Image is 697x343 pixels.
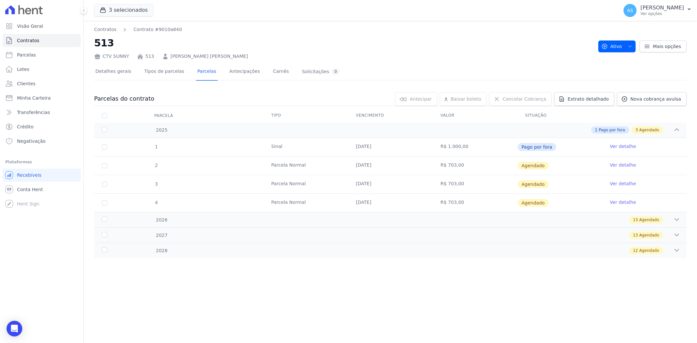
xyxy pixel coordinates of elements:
[653,43,681,50] span: Mais opções
[3,63,81,76] a: Lotes
[332,69,340,75] div: 0
[610,143,636,150] a: Ver detalhe
[618,1,697,20] button: AS [PERSON_NAME] Ver opções
[554,92,614,106] a: Extrato detalhado
[263,109,348,122] th: Tipo
[633,232,638,238] span: 13
[17,138,46,144] span: Negativação
[17,66,29,73] span: Lotes
[639,232,659,238] span: Agendado
[3,77,81,90] a: Clientes
[143,63,186,81] a: Tipos de parcelas
[263,138,348,156] td: Sinal
[640,5,684,11] p: [PERSON_NAME]
[601,41,622,52] span: Ativo
[102,200,107,205] input: default
[518,199,549,207] span: Agendado
[156,217,168,223] span: 2026
[302,69,340,75] div: Solicitações
[154,181,158,187] span: 3
[3,169,81,182] a: Recebíveis
[102,163,107,168] input: default
[639,41,687,52] a: Mais opções
[633,248,638,253] span: 12
[3,91,81,105] a: Minha Carteira
[595,127,598,133] span: 1
[156,127,168,134] span: 2025
[17,23,43,29] span: Visão Geral
[171,53,248,60] a: [PERSON_NAME] [PERSON_NAME]
[518,180,549,188] span: Agendado
[3,20,81,33] a: Visão Geral
[518,143,556,151] span: Pago por fora
[639,248,659,253] span: Agendado
[627,8,633,13] span: AS
[17,95,51,101] span: Minha Carteira
[133,26,182,33] a: Contrato #9010a84d
[94,4,153,16] button: 3 selecionados
[633,217,638,223] span: 13
[433,194,517,212] td: R$ 703,00
[17,186,43,193] span: Conta Hent
[3,48,81,61] a: Parcelas
[639,127,659,133] span: Agendado
[17,123,34,130] span: Crédito
[154,144,158,149] span: 1
[3,34,81,47] a: Contratos
[610,162,636,168] a: Ver detalhe
[5,158,78,166] div: Plataformas
[433,175,517,193] td: R$ 703,00
[348,175,433,193] td: [DATE]
[568,96,609,102] span: Extrato detalhado
[348,156,433,175] td: [DATE]
[94,36,593,50] h2: 513
[433,138,517,156] td: R$ 1.000,00
[17,109,50,116] span: Transferências
[610,180,636,187] a: Ver detalhe
[156,247,168,254] span: 2028
[94,53,129,60] div: CTV SUNNY
[301,63,341,81] a: Solicitações0
[433,109,517,122] th: Valor
[348,194,433,212] td: [DATE]
[154,200,158,205] span: 4
[94,26,116,33] a: Contratos
[94,26,593,33] nav: Breadcrumb
[102,144,107,150] input: Só é possível selecionar pagamentos em aberto
[145,53,154,60] a: 513
[17,80,35,87] span: Clientes
[94,26,182,33] nav: Breadcrumb
[517,109,602,122] th: Situação
[102,182,107,187] input: default
[154,163,158,168] span: 2
[433,156,517,175] td: R$ 703,00
[3,135,81,148] a: Negativação
[94,63,133,81] a: Detalhes gerais
[263,175,348,193] td: Parcela Normal
[146,109,181,122] div: Parcela
[610,199,636,205] a: Ver detalhe
[94,95,154,103] h3: Parcelas do contrato
[518,162,549,170] span: Agendado
[598,41,636,52] button: Ativo
[599,127,625,133] span: Pago por fora
[228,63,261,81] a: Antecipações
[263,156,348,175] td: Parcela Normal
[156,232,168,239] span: 2027
[639,217,659,223] span: Agendado
[196,63,218,81] a: Parcelas
[17,172,41,178] span: Recebíveis
[17,37,39,44] span: Contratos
[636,127,638,133] span: 3
[617,92,687,106] a: Nova cobrança avulsa
[348,138,433,156] td: [DATE]
[17,52,36,58] span: Parcelas
[7,321,22,336] div: Open Intercom Messenger
[640,11,684,16] p: Ver opções
[348,109,433,122] th: Vencimento
[630,96,681,102] span: Nova cobrança avulsa
[3,120,81,133] a: Crédito
[263,194,348,212] td: Parcela Normal
[3,106,81,119] a: Transferências
[3,183,81,196] a: Conta Hent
